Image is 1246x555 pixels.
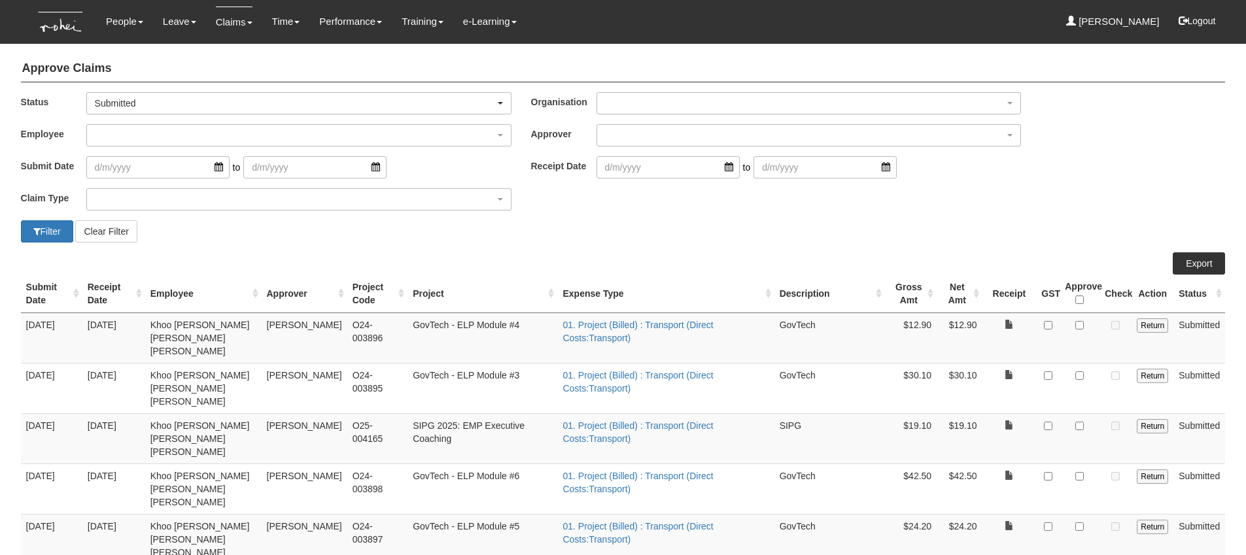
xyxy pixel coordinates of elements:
[562,471,713,494] a: 01. Project (Billed) : Transport (Direct Costs:Transport)
[407,363,557,413] td: GovTech - ELP Module #3
[562,420,713,444] a: 01. Project (Billed) : Transport (Direct Costs:Transport)
[145,363,262,413] td: Khoo [PERSON_NAME] [PERSON_NAME] [PERSON_NAME]
[1066,7,1160,37] a: [PERSON_NAME]
[21,56,1226,82] h4: Approve Claims
[347,363,407,413] td: O24-003895
[562,370,713,394] a: 01. Project (Billed) : Transport (Direct Costs:Transport)
[937,275,982,313] th: Net Amt : activate to sort column ascending
[1137,469,1168,484] input: Return
[937,363,982,413] td: $30.10
[82,463,145,514] td: [DATE]
[402,7,443,37] a: Training
[21,156,86,175] label: Submit Date
[95,97,495,110] div: Submitted
[262,463,347,514] td: [PERSON_NAME]
[1137,369,1168,383] input: Return
[1173,312,1225,363] td: Submitted
[1137,318,1168,333] input: Return
[562,320,713,343] a: 01. Project (Billed) : Transport (Direct Costs:Transport)
[145,275,262,313] th: Employee : activate to sort column ascending
[106,7,143,37] a: People
[272,7,300,37] a: Time
[937,463,982,514] td: $42.50
[21,92,86,111] label: Status
[1137,419,1168,433] input: Return
[562,521,713,545] a: 01. Project (Billed) : Transport (Direct Costs:Transport)
[86,92,511,114] button: Submitted
[1036,275,1060,313] th: GST
[531,156,597,175] label: Receipt Date
[774,363,886,413] td: GovTech
[21,312,82,363] td: [DATE]
[1173,252,1225,275] a: Export
[145,463,262,514] td: Khoo [PERSON_NAME] [PERSON_NAME] [PERSON_NAME]
[463,7,517,37] a: e-Learning
[531,124,597,143] label: Approver
[885,363,937,413] td: $30.10
[21,220,73,243] button: Filter
[597,156,740,178] input: d/m/yyyy
[21,275,82,313] th: Submit Date : activate to sort column ascending
[885,275,937,313] th: Gross Amt : activate to sort column ascending
[407,275,557,313] th: Project : activate to sort column ascending
[885,413,937,463] td: $19.10
[753,156,897,178] input: d/m/yyyy
[407,463,557,514] td: GovTech - ELP Module #6
[163,7,196,37] a: Leave
[347,312,407,363] td: O24-003896
[885,463,937,514] td: $42.50
[21,188,86,207] label: Claim Type
[82,363,145,413] td: [DATE]
[407,312,557,363] td: GovTech - ELP Module #4
[75,220,137,243] button: Clear Filter
[145,312,262,363] td: Khoo [PERSON_NAME] [PERSON_NAME] [PERSON_NAME]
[230,156,244,178] span: to
[1173,363,1225,413] td: Submitted
[774,463,886,514] td: GovTech
[82,275,145,313] th: Receipt Date : activate to sort column ascending
[21,463,82,514] td: [DATE]
[937,312,982,363] td: $12.90
[21,124,86,143] label: Employee
[1099,275,1132,313] th: Check
[262,413,347,463] td: [PERSON_NAME]
[21,413,82,463] td: [DATE]
[885,312,937,363] td: $12.90
[774,312,886,363] td: GovTech
[86,156,230,178] input: d/m/yyyy
[1173,463,1225,514] td: Submitted
[243,156,387,178] input: d/m/yyyy
[1132,275,1173,313] th: Action
[82,312,145,363] td: [DATE]
[347,413,407,463] td: O25-004165
[319,7,382,37] a: Performance
[347,275,407,313] th: Project Code : activate to sort column ascending
[21,363,82,413] td: [DATE]
[774,275,886,313] th: Description : activate to sort column ascending
[1169,5,1225,37] button: Logout
[1173,275,1225,313] th: Status : activate to sort column ascending
[774,413,886,463] td: SIPG
[347,463,407,514] td: O24-003898
[982,275,1037,313] th: Receipt
[262,312,347,363] td: [PERSON_NAME]
[1137,520,1168,534] input: Return
[937,413,982,463] td: $19.10
[557,275,774,313] th: Expense Type : activate to sort column ascending
[1173,413,1225,463] td: Submitted
[531,92,597,111] label: Organisation
[82,413,145,463] td: [DATE]
[1060,275,1099,313] th: Approve
[262,275,347,313] th: Approver : activate to sort column ascending
[407,413,557,463] td: SIPG 2025: EMP Executive Coaching
[740,156,754,178] span: to
[216,7,252,37] a: Claims
[145,413,262,463] td: Khoo [PERSON_NAME] [PERSON_NAME] [PERSON_NAME]
[1191,503,1233,542] iframe: chat widget
[262,363,347,413] td: [PERSON_NAME]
